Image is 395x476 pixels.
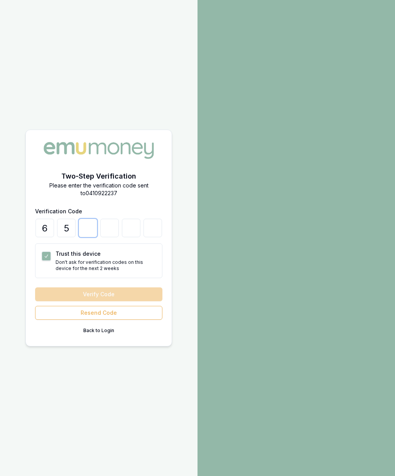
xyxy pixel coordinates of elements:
[35,171,162,182] h2: Two-Step Verification
[35,306,162,320] button: Resend Code
[35,208,82,214] label: Verification Code
[56,259,156,272] p: Don't ask for verification codes on this device for the next 2 weeks
[35,182,162,197] p: Please enter the verification code sent to 0410922237
[41,139,157,162] img: Emu Money
[35,324,162,337] button: Back to Login
[56,250,101,257] label: Trust this device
